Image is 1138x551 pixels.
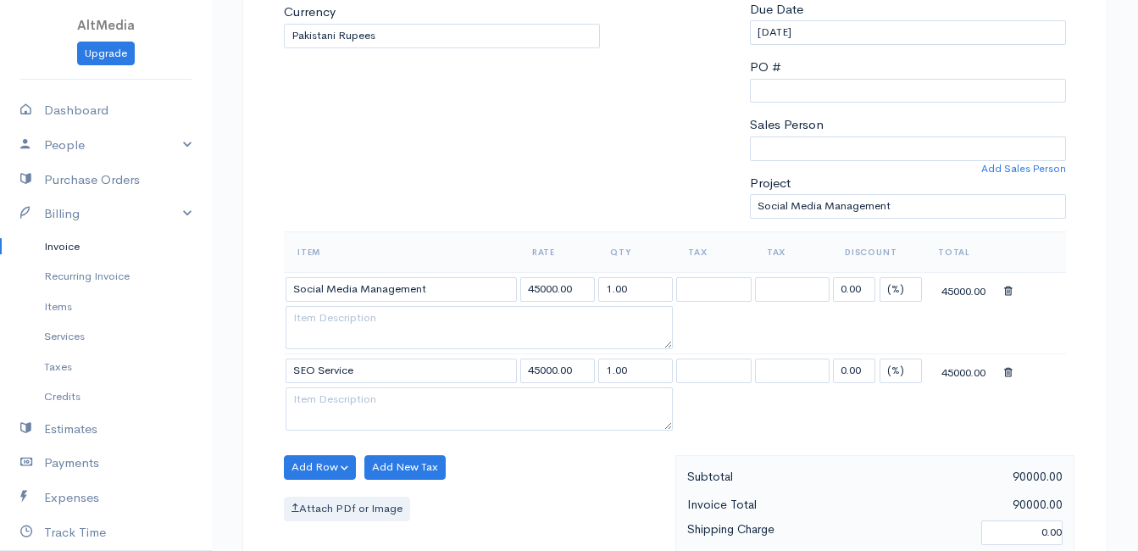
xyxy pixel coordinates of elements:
[674,231,752,272] th: Tax
[750,174,791,193] label: Project
[926,279,1001,300] div: 45000.00
[286,359,517,383] input: Item Name
[284,231,519,272] th: Item
[519,231,597,272] th: Rate
[597,231,674,272] th: Qty
[750,20,1066,45] input: dd-mm-yyyy
[679,494,875,515] div: Invoice Total
[77,42,135,66] a: Upgrade
[753,231,831,272] th: Tax
[679,519,974,547] div: Shipping Charge
[924,231,1002,272] th: Total
[750,115,824,135] label: Sales Person
[926,360,1001,381] div: 45000.00
[284,497,410,521] label: Attach PDf or Image
[284,455,356,480] button: Add Row
[981,161,1066,176] a: Add Sales Person
[874,466,1071,487] div: 90000.00
[286,277,517,302] input: Item Name
[679,466,875,487] div: Subtotal
[874,494,1071,515] div: 90000.00
[364,455,446,480] button: Add New Tax
[77,17,135,33] span: AltMedia
[831,231,924,272] th: Discount
[750,58,781,77] label: PO #
[284,3,336,22] label: Currency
